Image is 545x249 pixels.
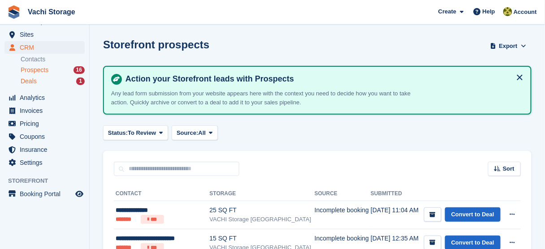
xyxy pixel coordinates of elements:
img: stora-icon-8386f47178a22dfd0bd8f6a31ec36ba5ce8667c1dd55bd0f319d3a0aa187defe.svg [7,5,21,19]
a: Prospects 16 [21,65,85,75]
h4: Action your Storefront leads with Prospects [122,74,523,84]
span: Deals [21,77,37,86]
td: Incomplete booking [315,201,371,229]
a: menu [4,188,85,200]
span: Sort [503,164,515,173]
a: Vachi Storage [24,4,79,19]
a: Deals 1 [21,77,85,86]
span: Insurance [20,143,74,156]
span: Create [438,7,456,16]
th: Submitted [371,187,420,201]
a: Preview store [74,189,85,199]
th: Storage [210,187,315,201]
div: 1 [76,77,85,85]
a: menu [4,156,85,169]
span: Export [499,42,518,51]
span: Status: [108,129,128,137]
span: Account [514,8,537,17]
a: menu [4,91,85,104]
div: 16 [74,66,85,74]
a: menu [4,41,85,54]
div: 25 SQ FT [210,206,315,215]
h1: Storefront prospects [103,39,209,51]
span: To Review [128,129,156,137]
div: VACHI Storage [GEOGRAPHIC_DATA] [210,215,315,224]
span: All [199,129,206,137]
span: Analytics [20,91,74,104]
span: Booking Portal [20,188,74,200]
button: Status: To Review [103,125,168,140]
td: [DATE] 11:04 AM [371,201,420,229]
a: Convert to Deal [445,207,501,222]
a: Contacts [21,55,85,64]
span: Settings [20,156,74,169]
img: Accounting [503,7,512,16]
a: menu [4,143,85,156]
span: Prospects [21,66,48,74]
span: Sites [20,28,74,41]
span: Source: [177,129,198,137]
span: CRM [20,41,74,54]
th: Source [315,187,371,201]
a: menu [4,130,85,143]
span: Invoices [20,104,74,117]
a: menu [4,117,85,130]
th: Contact [114,187,210,201]
span: Coupons [20,130,74,143]
span: Storefront [8,176,89,185]
button: Source: All [172,125,218,140]
p: Any lead form submission from your website appears here with the context you need to decide how y... [111,89,425,107]
a: menu [4,28,85,41]
div: 15 SQ FT [210,234,315,243]
a: menu [4,104,85,117]
span: Pricing [20,117,74,130]
span: Help [483,7,495,16]
button: Export [489,39,528,53]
